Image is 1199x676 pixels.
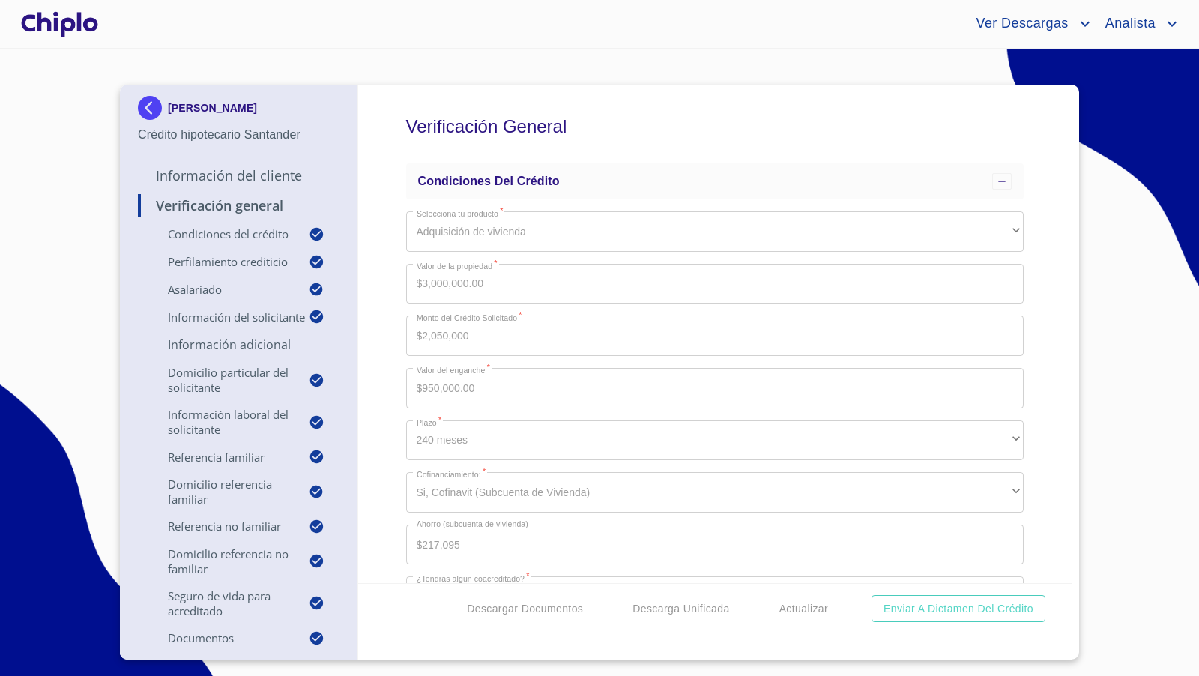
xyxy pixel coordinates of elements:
span: Descargar Documentos [467,600,583,618]
span: Actualizar [779,600,828,618]
span: Condiciones del Crédito [418,175,560,187]
button: Enviar a Dictamen del Crédito [872,595,1045,623]
button: account of current user [1094,12,1181,36]
p: Documentos [138,630,309,645]
button: account of current user [964,12,1093,36]
span: Analista [1094,12,1163,36]
span: Descarga Unificada [632,600,729,618]
p: Domicilio Referencia No Familiar [138,546,309,576]
span: Enviar a Dictamen del Crédito [884,600,1033,618]
div: 240 meses [406,420,1024,461]
button: Actualizar [773,595,834,623]
button: Descarga Unificada [626,595,735,623]
h5: Verificación General [406,96,1024,157]
p: Domicilio Particular del Solicitante [138,365,309,395]
p: Crédito hipotecario Santander [138,126,339,144]
p: Información adicional [138,337,339,353]
p: Condiciones del Crédito [138,226,309,241]
span: Ver Descargas [964,12,1075,36]
p: Información del Solicitante [138,310,309,325]
p: Domicilio Referencia Familiar [138,477,309,507]
button: Descargar Documentos [461,595,589,623]
p: Información del Cliente [138,166,339,184]
div: Condiciones del Crédito [406,163,1024,199]
p: Seguro de Vida para Acreditado [138,588,309,618]
p: [PERSON_NAME] [168,102,257,114]
p: Información Laboral del Solicitante [138,407,309,437]
div: No, solamente yo [406,576,1024,617]
p: Referencia Familiar [138,450,309,465]
p: Verificación General [138,196,339,214]
div: Si, Cofinavit (Subcuenta de Vivienda) [406,472,1024,513]
p: Perfilamiento crediticio [138,254,309,269]
p: Documentos adicionales [138,658,339,675]
div: [PERSON_NAME] [138,96,339,126]
img: Docupass spot blue [138,96,168,120]
p: Asalariado [138,282,309,297]
p: Referencia No Familiar [138,519,309,534]
div: Adquisición de vivienda [406,211,1024,252]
